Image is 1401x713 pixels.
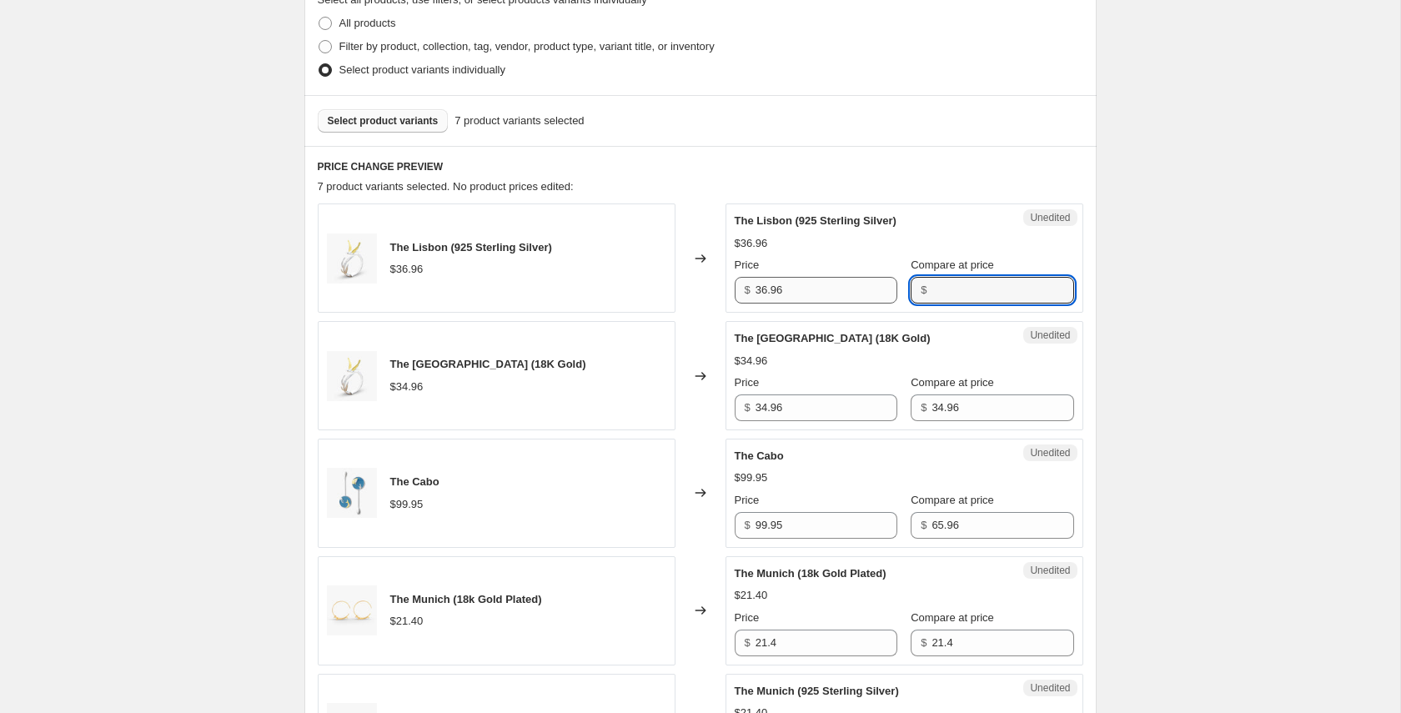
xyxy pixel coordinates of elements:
[1030,211,1070,224] span: Unedited
[390,379,424,395] div: $34.96
[921,284,926,296] span: $
[921,401,926,414] span: $
[339,17,396,29] span: All products
[327,585,377,635] img: S2e580cd7519e41639e65e32b486a19f8d_1_80x.jpg
[1030,564,1070,577] span: Unedited
[318,180,574,193] span: 7 product variants selected. No product prices edited:
[735,214,896,227] span: The Lisbon (925 Sterling Silver)
[911,494,994,506] span: Compare at price
[1030,446,1070,459] span: Unedited
[735,449,784,462] span: The Cabo
[1030,329,1070,342] span: Unedited
[339,63,505,76] span: Select product variants individually
[454,113,584,129] span: 7 product variants selected
[735,685,899,697] span: The Munich (925 Sterling Silver)
[390,475,439,488] span: The Cabo
[735,611,760,624] span: Price
[745,401,751,414] span: $
[390,593,542,605] span: The Munich (18k Gold Plated)
[327,233,377,284] img: S39736105828c471a8285b2b692b8f138O_1_80x.jpg
[318,160,1083,173] h6: PRICE CHANGE PREVIEW
[735,259,760,271] span: Price
[921,519,926,531] span: $
[921,636,926,649] span: $
[745,519,751,531] span: $
[735,235,768,252] div: $36.96
[390,496,424,513] div: $99.95
[390,241,552,254] span: The Lisbon (925 Sterling Silver)
[735,353,768,369] div: $34.96
[735,587,768,604] div: $21.40
[735,376,760,389] span: Price
[327,351,377,401] img: S39736105828c471a8285b2b692b8f138O_1_80x.jpg
[745,636,751,649] span: $
[745,284,751,296] span: $
[911,259,994,271] span: Compare at price
[735,494,760,506] span: Price
[735,332,931,344] span: The [GEOGRAPHIC_DATA] (18K Gold)
[390,261,424,278] div: $36.96
[339,40,715,53] span: Filter by product, collection, tag, vendor, product type, variant title, or inventory
[911,611,994,624] span: Compare at price
[328,114,439,128] span: Select product variants
[390,613,424,630] div: $21.40
[735,469,768,486] div: $99.95
[1030,681,1070,695] span: Unedited
[911,376,994,389] span: Compare at price
[327,468,377,518] img: Sab4293a4bbf7481e93e36131d5f33382L_1_80x.jpg
[735,567,886,580] span: The Munich (18k Gold Plated)
[318,109,449,133] button: Select product variants
[390,358,586,370] span: The [GEOGRAPHIC_DATA] (18K Gold)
